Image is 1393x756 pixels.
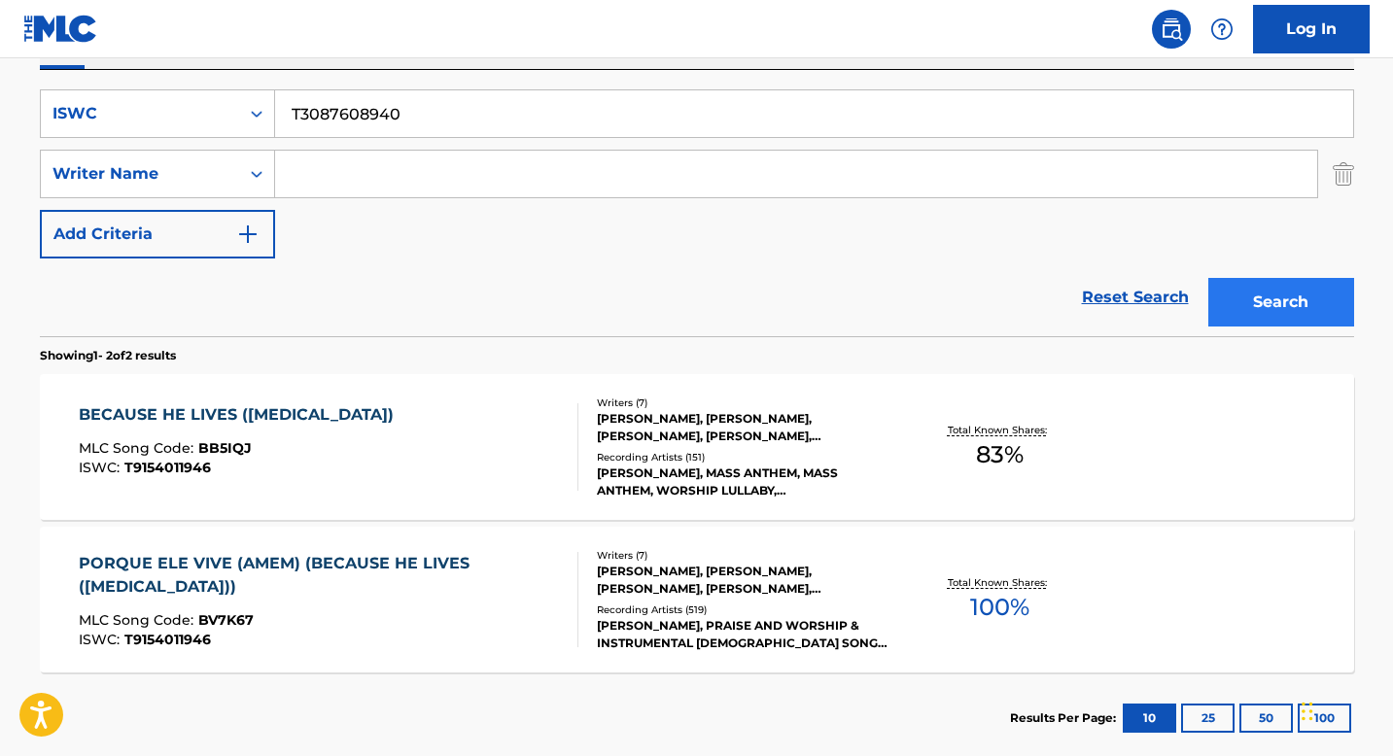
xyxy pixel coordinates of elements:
[948,575,1052,590] p: Total Known Shares:
[1296,663,1393,756] iframe: Chat Widget
[597,395,890,410] div: Writers ( 7 )
[40,210,275,258] button: Add Criteria
[1160,17,1183,41] img: search
[1010,709,1121,727] p: Results Per Page:
[597,548,890,563] div: Writers ( 7 )
[124,459,211,476] span: T9154011946
[40,89,1354,336] form: Search Form
[970,590,1029,625] span: 100 %
[79,611,198,629] span: MLC Song Code :
[79,552,562,599] div: PORQUE ELE VIVE (AMEM) (BECAUSE HE LIVES ([MEDICAL_DATA]))
[976,437,1024,472] span: 83 %
[79,439,198,457] span: MLC Song Code :
[1072,276,1199,319] a: Reset Search
[597,617,890,652] div: [PERSON_NAME], PRAISE AND WORSHIP & INSTRUMENTAL [DEMOGRAPHIC_DATA] SONGS, [DEMOGRAPHIC_DATA] PIA...
[1181,704,1235,733] button: 25
[1302,682,1313,740] div: Drag
[597,602,890,617] div: Recording Artists ( 519 )
[52,162,227,186] div: Writer Name
[40,374,1354,520] a: BECAUSE HE LIVES ([MEDICAL_DATA])MLC Song Code:BB5IQJISWC:T9154011946Writers (7)[PERSON_NAME], [P...
[40,347,176,364] p: Showing 1 - 2 of 2 results
[1239,704,1293,733] button: 50
[1152,10,1191,49] a: Public Search
[597,563,890,598] div: [PERSON_NAME], [PERSON_NAME], [PERSON_NAME], [PERSON_NAME], [PERSON_NAME], [PERSON_NAME] [PERSON_...
[1202,10,1241,49] div: Help
[79,403,403,427] div: BECAUSE HE LIVES ([MEDICAL_DATA])
[1208,278,1354,326] button: Search
[79,459,124,476] span: ISWC :
[52,102,227,125] div: ISWC
[948,423,1052,437] p: Total Known Shares:
[597,464,890,499] div: [PERSON_NAME], MASS ANTHEM, MASS ANTHEM, WORSHIP LULLABY, [DEMOGRAPHIC_DATA]
[236,223,260,246] img: 9d2ae6d4665cec9f34b9.svg
[198,611,254,629] span: BV7K67
[1123,704,1176,733] button: 10
[1210,17,1234,41] img: help
[1253,5,1370,53] a: Log In
[23,15,98,43] img: MLC Logo
[124,631,211,648] span: T9154011946
[198,439,252,457] span: BB5IQJ
[597,410,890,445] div: [PERSON_NAME], [PERSON_NAME], [PERSON_NAME], [PERSON_NAME], [PERSON_NAME], [PERSON_NAME] [PERSON_...
[79,631,124,648] span: ISWC :
[1333,150,1354,198] img: Delete Criterion
[597,450,890,464] div: Recording Artists ( 151 )
[40,527,1354,672] a: PORQUE ELE VIVE (AMEM) (BECAUSE HE LIVES ([MEDICAL_DATA]))MLC Song Code:BV7K67ISWC:T9154011946Wri...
